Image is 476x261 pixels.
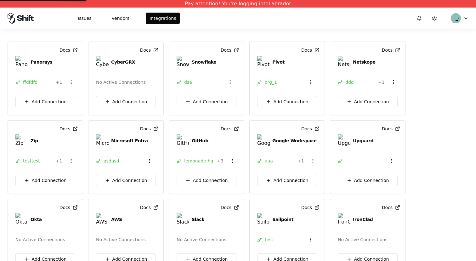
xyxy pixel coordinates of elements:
div: aaa [265,158,295,164]
img: GitHub [177,134,189,147]
button: Docs [59,123,78,134]
button: Docs [221,202,239,213]
div: Netskope [353,59,376,65]
div: lemonade-hq [184,158,214,164]
div: IronClad [353,216,373,223]
img: Zip [15,134,28,147]
button: Vendors [108,13,133,24]
div: + 1 [378,79,385,85]
img: Okta [15,213,28,226]
div: Pivot [272,59,285,65]
img: Slack [177,213,189,226]
div: + 3 [217,158,224,164]
div: org_1 [265,79,295,85]
div: Microsoft Entra [111,138,148,144]
img: AWS [96,213,109,226]
button: Add Connection [177,175,236,186]
button: Add Connection [257,96,317,107]
button: Docs [382,44,400,56]
button: Add Connection [15,96,75,107]
div: dsa [184,79,214,85]
div: Google Workspace [272,138,317,144]
img: Netskope [338,56,350,68]
div: testtest [23,158,53,164]
div: Panorays [31,59,53,65]
div: Sailpoint [272,216,293,223]
button: Docs [221,44,239,56]
button: Add Connection [338,175,398,186]
div: Okta [31,216,42,223]
div: Upguard [353,138,373,144]
img: Snowflake [177,56,189,68]
img: Upguard [338,134,350,147]
button: Add Connection [177,96,236,107]
button: Integrations [146,13,180,24]
div: No Active Connections [177,236,226,243]
div: asdasd [104,158,134,164]
div: Slack [192,216,204,223]
div: Snowflake [192,59,216,65]
div: No Active Connections [15,236,65,243]
img: Sailpoint [257,213,270,226]
div: ddd [345,79,376,85]
button: Add Connection [15,175,75,186]
button: Docs [140,123,158,134]
img: Panorays [15,56,28,68]
button: Add Connection [96,96,156,107]
div: + 1 [56,158,62,164]
button: Docs [221,123,239,134]
button: Docs [59,44,78,56]
div: GitHub [192,138,208,144]
div: CyberGRX [111,59,135,65]
div: ffdfdfd [23,79,53,85]
div: No Active Connections [338,236,388,243]
button: Docs [301,123,320,134]
button: Docs [301,202,320,213]
div: Zip [31,138,38,144]
div: test [265,236,295,243]
button: Issues [74,13,95,24]
img: Google Workspace [257,134,270,147]
div: No Active Connections [96,236,146,243]
div: AWS [111,216,122,223]
button: Add Connection [96,175,156,186]
button: Add Connection [257,175,317,186]
img: Pivot [257,56,270,68]
div: + 1 [56,79,62,85]
img: CyberGRX [96,56,109,68]
div: + 1 [297,158,304,164]
button: Docs [301,44,320,56]
button: Docs [382,123,400,134]
button: Docs [140,44,158,56]
img: Microsoft Entra [96,134,109,147]
div: No Active Connections [96,79,146,85]
img: IronClad [338,213,350,226]
button: Add Connection [338,96,398,107]
button: Docs [382,202,400,213]
button: Docs [59,202,78,213]
button: Docs [140,202,158,213]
